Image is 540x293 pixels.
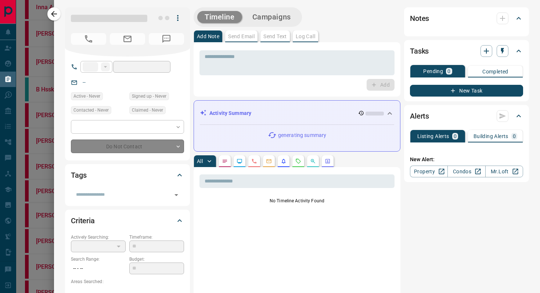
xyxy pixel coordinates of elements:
[132,93,166,100] span: Signed up - Never
[129,256,184,263] p: Budget:
[513,134,516,139] p: 0
[197,34,219,39] p: Add Note
[132,106,163,114] span: Claimed - Never
[410,110,429,122] h2: Alerts
[209,109,251,117] p: Activity Summary
[110,33,145,45] span: No Email
[199,198,395,204] p: No Timeline Activity Found
[251,158,257,164] svg: Calls
[71,140,184,153] div: Do Not Contact
[71,256,126,263] p: Search Range:
[410,166,448,177] a: Property
[295,158,301,164] svg: Requests
[447,69,450,74] p: 0
[83,79,86,85] a: --
[454,134,457,139] p: 0
[410,85,523,97] button: New Task
[410,156,523,163] p: New Alert:
[417,134,449,139] p: Listing Alerts
[171,190,181,200] button: Open
[410,12,429,24] h2: Notes
[71,263,126,275] p: -- - --
[71,215,95,227] h2: Criteria
[73,106,109,114] span: Contacted - Never
[266,158,272,164] svg: Emails
[71,278,184,285] p: Areas Searched:
[410,10,523,27] div: Notes
[73,93,100,100] span: Active - Never
[197,159,203,164] p: All
[149,33,184,45] span: No Number
[325,158,331,164] svg: Agent Actions
[485,166,523,177] a: Mr.Loft
[197,11,242,23] button: Timeline
[423,69,443,74] p: Pending
[71,33,106,45] span: No Number
[237,158,242,164] svg: Lead Browsing Activity
[281,158,287,164] svg: Listing Alerts
[71,234,126,240] p: Actively Searching:
[245,11,298,23] button: Campaigns
[410,45,429,57] h2: Tasks
[71,169,86,181] h2: Tags
[447,166,485,177] a: Condos
[222,158,228,164] svg: Notes
[129,234,184,240] p: Timeframe:
[474,134,508,139] p: Building Alerts
[71,212,184,229] div: Criteria
[200,106,394,120] div: Activity Summary
[410,107,523,125] div: Alerts
[71,166,184,184] div: Tags
[410,42,523,60] div: Tasks
[310,158,316,164] svg: Opportunities
[482,69,508,74] p: Completed
[278,131,326,139] p: generating summary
